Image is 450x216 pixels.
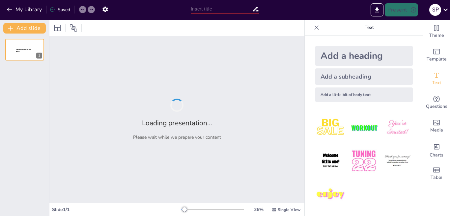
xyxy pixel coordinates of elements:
[70,24,77,32] span: Position
[50,7,70,13] div: Saved
[251,206,267,213] div: 26 %
[423,162,450,185] div: Add a table
[385,3,418,16] button: Present
[429,3,441,16] button: S P
[426,103,447,110] span: Questions
[278,207,300,212] span: Single View
[16,49,31,52] span: Sendsteps presentation editor
[191,4,252,14] input: Insert title
[423,114,450,138] div: Add images, graphics, shapes or video
[315,68,413,85] div: Add a subheading
[432,79,441,86] span: Text
[427,56,447,63] span: Template
[431,174,442,181] span: Table
[429,4,441,16] div: S P
[322,20,417,36] p: Text
[371,3,383,16] button: Export to PowerPoint
[382,112,413,143] img: 3.jpeg
[315,146,346,176] img: 4.jpeg
[382,146,413,176] img: 6.jpeg
[315,112,346,143] img: 1.jpeg
[52,206,181,213] div: Slide 1 / 1
[52,23,63,33] div: Layout
[423,20,450,43] div: Change the overall theme
[349,112,379,143] img: 2.jpeg
[142,118,212,128] h2: Loading presentation...
[5,4,45,15] button: My Library
[429,32,444,39] span: Theme
[36,53,42,59] div: 1
[349,146,379,176] img: 5.jpeg
[423,91,450,114] div: Get real-time input from your audience
[423,138,450,162] div: Add charts and graphs
[430,127,443,134] span: Media
[315,179,346,210] img: 7.jpeg
[315,87,413,102] div: Add a little bit of body text
[3,23,46,34] button: Add slide
[423,43,450,67] div: Add ready made slides
[5,39,44,60] div: 1
[430,152,443,159] span: Charts
[315,46,413,66] div: Add a heading
[133,134,221,140] p: Please wait while we prepare your content
[423,67,450,91] div: Add text boxes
